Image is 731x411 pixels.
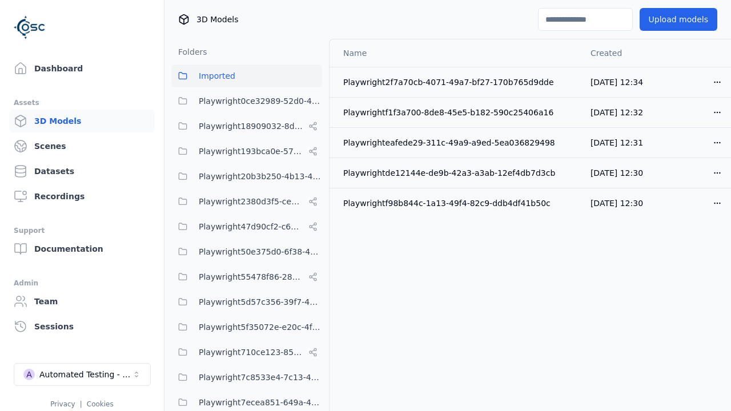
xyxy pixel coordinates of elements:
span: Playwright7c8533e4-7c13-4a18-8979-be9ec43acff8 [199,370,322,384]
a: Documentation [9,237,155,260]
a: Team [9,290,155,313]
button: Playwright710ce123-85fd-4f8c-9759-23c3308d8830 [171,341,322,364]
span: Playwright7ecea851-649a-419a-985e-fcff41a98b20 [199,396,322,409]
div: A [23,369,35,380]
span: [DATE] 12:30 [591,199,643,208]
a: Recordings [9,185,155,208]
a: Cookies [87,400,114,408]
div: Support [14,224,150,237]
div: Playwrightde12144e-de9b-42a3-a3ab-12ef4db7d3cb [343,167,572,179]
button: Playwright47d90cf2-c635-4353-ba3b-5d4538945666 [171,215,322,238]
button: Playwright18909032-8d07-45c5-9c81-9eec75d0b16b [171,115,322,138]
button: Playwright7c8533e4-7c13-4a18-8979-be9ec43acff8 [171,366,322,389]
span: Playwright55478f86-28dc-49b8-8d1f-c7b13b14578c [199,270,304,284]
button: Playwright20b3b250-4b13-404f-ae16-6638e0ec0d28 [171,165,322,188]
div: Assets [14,96,150,110]
button: Playwright5f35072e-e20c-4f8d-8071-e45ef19e115c [171,316,322,339]
span: [DATE] 12:31 [591,138,643,147]
span: Imported [199,69,235,83]
button: Playwright193bca0e-57fa-418d-8ea9-45122e711dc7 [171,140,322,163]
span: Playwright0ce32989-52d0-45cf-b5b9-59d5033d313a [199,94,322,108]
a: Datasets [9,160,155,183]
span: Playwright50e375d0-6f38-48a7-96e0-b0dcfa24b72f [199,245,322,259]
span: Playwright18909032-8d07-45c5-9c81-9eec75d0b16b [199,119,304,133]
th: Created [581,39,657,67]
a: 3D Models [9,110,155,132]
span: [DATE] 12:34 [591,78,643,87]
span: Playwright47d90cf2-c635-4353-ba3b-5d4538945666 [199,220,304,233]
a: Privacy [50,400,75,408]
button: Playwright2380d3f5-cebf-494e-b965-66be4d67505e [171,190,322,213]
button: Select a workspace [14,363,151,386]
span: | [80,400,82,408]
span: 3D Models [196,14,238,25]
div: Playwright2f7a70cb-4071-49a7-bf27-170b765d9dde [343,76,572,88]
span: Playwright20b3b250-4b13-404f-ae16-6638e0ec0d28 [199,170,322,183]
th: Name [330,39,581,67]
div: Playwrightf98b844c-1a13-49f4-82c9-ddb4df41b50c [343,198,572,209]
img: Logo [14,11,46,43]
span: Playwright5f35072e-e20c-4f8d-8071-e45ef19e115c [199,320,322,334]
h3: Folders [171,46,207,58]
span: Playwright5d57c356-39f7-47ed-9ab9-d0409ac6cddc [199,295,322,309]
span: Playwright2380d3f5-cebf-494e-b965-66be4d67505e [199,195,304,208]
button: Imported [171,65,322,87]
button: Playwright55478f86-28dc-49b8-8d1f-c7b13b14578c [171,265,322,288]
span: Playwright710ce123-85fd-4f8c-9759-23c3308d8830 [199,345,304,359]
a: Sessions [9,315,155,338]
div: Playwrightf1f3a700-8de8-45e5-b182-590c25406a16 [343,107,572,118]
button: Playwright5d57c356-39f7-47ed-9ab9-d0409ac6cddc [171,291,322,313]
button: Playwright0ce32989-52d0-45cf-b5b9-59d5033d313a [171,90,322,112]
a: Scenes [9,135,155,158]
span: [DATE] 12:32 [591,108,643,117]
div: Playwrighteafede29-311c-49a9-a9ed-5ea036829498 [343,137,572,148]
button: Upload models [640,8,717,31]
a: Dashboard [9,57,155,80]
div: Automated Testing - Playwright [39,369,132,380]
span: [DATE] 12:30 [591,168,643,178]
button: Playwright50e375d0-6f38-48a7-96e0-b0dcfa24b72f [171,240,322,263]
div: Admin [14,276,150,290]
span: Playwright193bca0e-57fa-418d-8ea9-45122e711dc7 [199,144,304,158]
